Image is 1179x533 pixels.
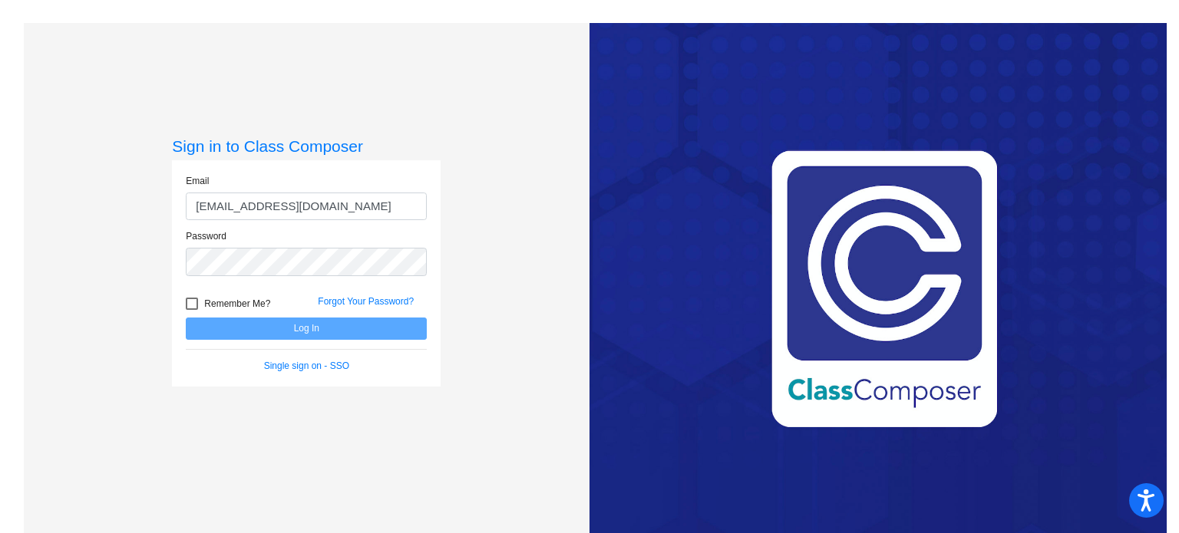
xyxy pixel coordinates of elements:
[172,137,441,156] h3: Sign in to Class Composer
[186,174,209,188] label: Email
[318,296,414,307] a: Forgot Your Password?
[186,229,226,243] label: Password
[264,360,349,371] a: Single sign on - SSO
[204,294,270,313] span: Remember Me?
[186,317,427,340] button: Log In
